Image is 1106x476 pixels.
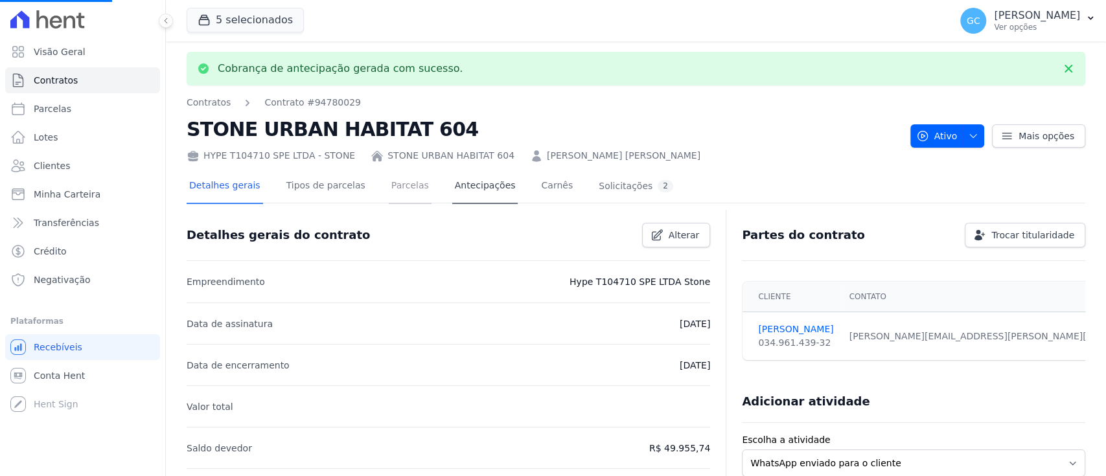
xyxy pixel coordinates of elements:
[387,149,514,163] a: STONE URBAN HABITAT 604
[389,170,432,204] a: Parcelas
[187,440,252,456] p: Saldo devedor
[642,223,711,247] a: Alterar
[187,227,370,243] h3: Detalhes gerais do contrato
[5,67,160,93] a: Contratos
[680,357,710,373] p: [DATE]
[187,274,265,289] p: Empreendimento
[599,180,673,192] div: Solicitações
[34,131,58,144] span: Lotes
[187,399,233,414] p: Valor total
[991,229,1074,242] span: Trocar titularidade
[649,440,710,456] p: R$ 49.955,74
[994,22,1080,32] p: Ver opções
[758,336,833,350] div: 034.961.439-32
[187,316,273,332] p: Data de assinatura
[34,159,70,172] span: Clientes
[538,170,575,204] a: Carnês
[1019,130,1074,142] span: Mais opções
[34,74,78,87] span: Contratos
[758,323,833,336] a: [PERSON_NAME]
[5,363,160,389] a: Conta Hent
[992,124,1085,148] a: Mais opções
[967,16,980,25] span: GC
[965,223,1085,247] a: Trocar titularidade
[570,274,710,289] p: Hype T104710 SPE LTDA Stone
[742,433,1085,447] label: Escolha a atividade
[994,9,1080,22] p: [PERSON_NAME]
[910,124,985,148] button: Ativo
[187,170,263,204] a: Detalhes gerais
[187,357,290,373] p: Data de encerramento
[34,341,82,354] span: Recebíveis
[5,267,160,293] a: Negativação
[742,227,865,243] h3: Partes do contrato
[10,313,155,329] div: Plataformas
[187,96,231,109] a: Contratos
[452,170,518,204] a: Antecipações
[5,181,160,207] a: Minha Carteira
[669,229,700,242] span: Alterar
[547,149,700,163] a: [PERSON_NAME] [PERSON_NAME]
[187,115,900,144] h2: STONE URBAN HABITAT 604
[916,124,958,148] span: Ativo
[5,334,160,360] a: Recebíveis
[950,3,1106,39] button: GC [PERSON_NAME] Ver opções
[5,238,160,264] a: Crédito
[187,96,900,109] nav: Breadcrumb
[5,39,160,65] a: Visão Geral
[187,149,355,163] div: HYPE T104710 SPE LTDA - STONE
[5,153,160,179] a: Clientes
[34,45,86,58] span: Visão Geral
[218,62,463,75] p: Cobrança de antecipação gerada com sucesso.
[34,216,99,229] span: Transferências
[34,102,71,115] span: Parcelas
[34,245,67,258] span: Crédito
[34,369,85,382] span: Conta Hent
[743,282,841,312] th: Cliente
[187,96,361,109] nav: Breadcrumb
[284,170,368,204] a: Tipos de parcelas
[596,170,676,204] a: Solicitações2
[680,316,710,332] p: [DATE]
[5,210,160,236] a: Transferências
[34,273,91,286] span: Negativação
[34,188,100,201] span: Minha Carteira
[187,8,304,32] button: 5 selecionados
[264,96,361,109] a: Contrato #94780029
[5,124,160,150] a: Lotes
[5,96,160,122] a: Parcelas
[742,394,870,409] h3: Adicionar atividade
[658,180,673,192] div: 2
